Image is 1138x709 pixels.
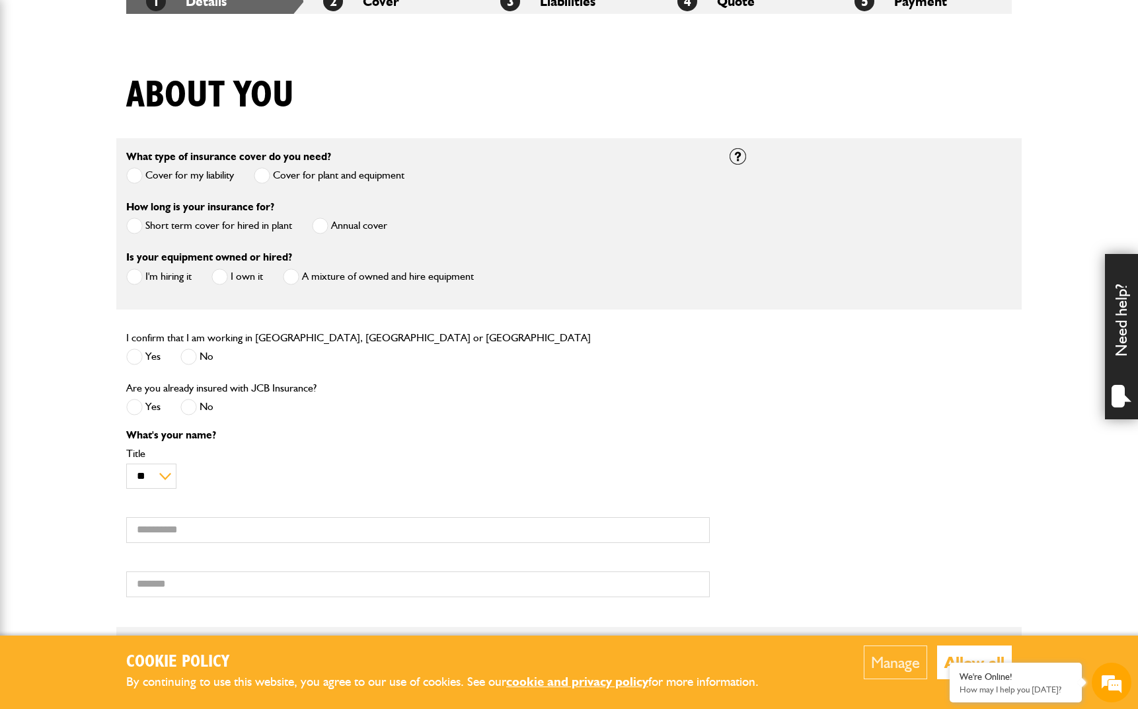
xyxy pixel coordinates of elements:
[126,202,274,212] label: How long is your insurance for?
[126,333,591,343] label: I confirm that I am working in [GEOGRAPHIC_DATA], [GEOGRAPHIC_DATA] or [GEOGRAPHIC_DATA]
[283,269,474,285] label: A mixture of owned and hire equipment
[126,399,161,415] label: Yes
[126,252,292,263] label: Is your equipment owned or hired?
[126,430,710,440] p: What's your name?
[506,674,648,689] a: cookie and privacy policy
[126,652,780,673] h2: Cookie Policy
[126,167,234,184] label: Cover for my liability
[126,383,317,394] label: Are you already insured with JCB Insurance?
[126,448,710,459] label: Title
[960,685,1072,694] p: How may I help you today?
[126,672,780,692] p: By continuing to use this website, you agree to our use of cookies. See our for more information.
[864,646,927,679] button: Manage
[180,399,213,415] label: No
[1105,254,1138,419] div: Need help?
[254,167,404,184] label: Cover for plant and equipment
[937,646,1012,679] button: Allow all
[126,269,192,285] label: I'm hiring it
[211,269,263,285] label: I own it
[312,218,387,234] label: Annual cover
[126,349,161,365] label: Yes
[180,349,213,365] label: No
[126,218,292,234] label: Short term cover for hired in plant
[126,73,294,118] h1: About you
[126,151,331,162] label: What type of insurance cover do you need?
[960,671,1072,683] div: We're Online!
